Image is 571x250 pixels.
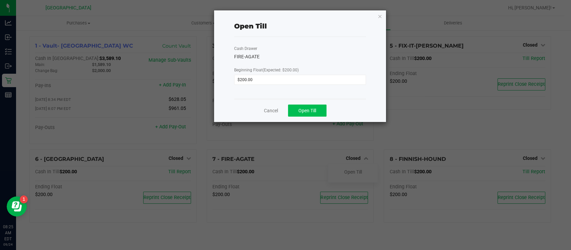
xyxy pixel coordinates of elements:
span: Beginning Float [234,68,299,72]
a: Cancel [264,107,278,114]
iframe: Resource center [7,196,27,216]
div: FIRE-AGATE [234,53,366,60]
button: Open Till [288,105,326,117]
label: Cash Drawer [234,46,257,52]
iframe: Resource center unread badge [20,195,28,203]
div: Open Till [234,21,267,31]
span: Open Till [298,108,316,113]
span: (Expected: $200.00) [263,68,299,72]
